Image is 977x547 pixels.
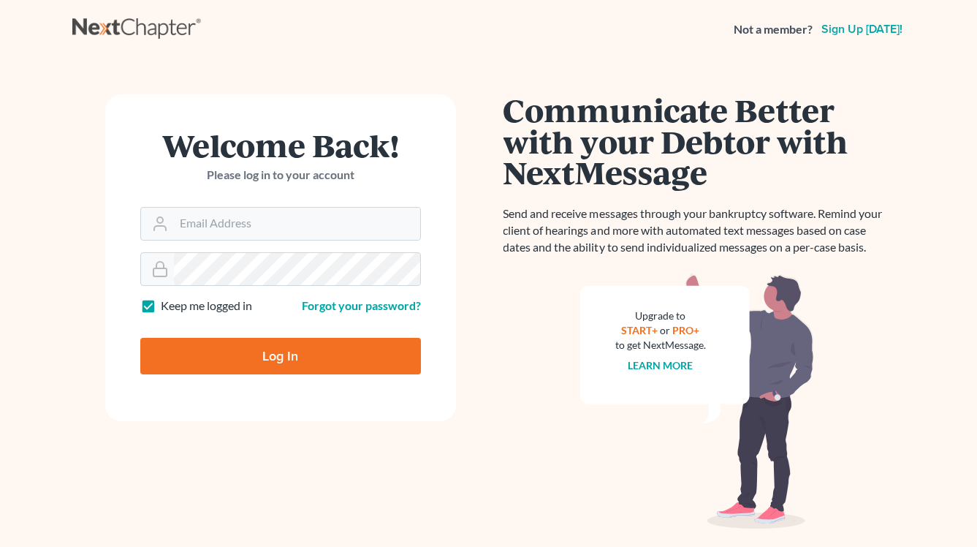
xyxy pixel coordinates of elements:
[580,273,814,529] img: nextmessage_bg-59042aed3d76b12b5cd301f8e5b87938c9018125f34e5fa2b7a6b67550977c72.svg
[818,23,905,35] a: Sign up [DATE]!
[615,338,706,352] div: to get NextMessage.
[174,208,420,240] input: Email Address
[621,324,658,336] a: START+
[503,205,891,256] p: Send and receive messages through your bankruptcy software. Remind your client of hearings and mo...
[161,298,252,314] label: Keep me logged in
[140,167,421,184] p: Please log in to your account
[734,21,813,38] strong: Not a member?
[660,324,670,336] span: or
[503,94,891,188] h1: Communicate Better with your Debtor with NextMessage
[140,129,421,161] h1: Welcome Back!
[615,309,706,323] div: Upgrade to
[302,298,421,312] a: Forgot your password?
[672,324,699,336] a: PRO+
[628,359,693,371] a: Learn more
[140,338,421,374] input: Log In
